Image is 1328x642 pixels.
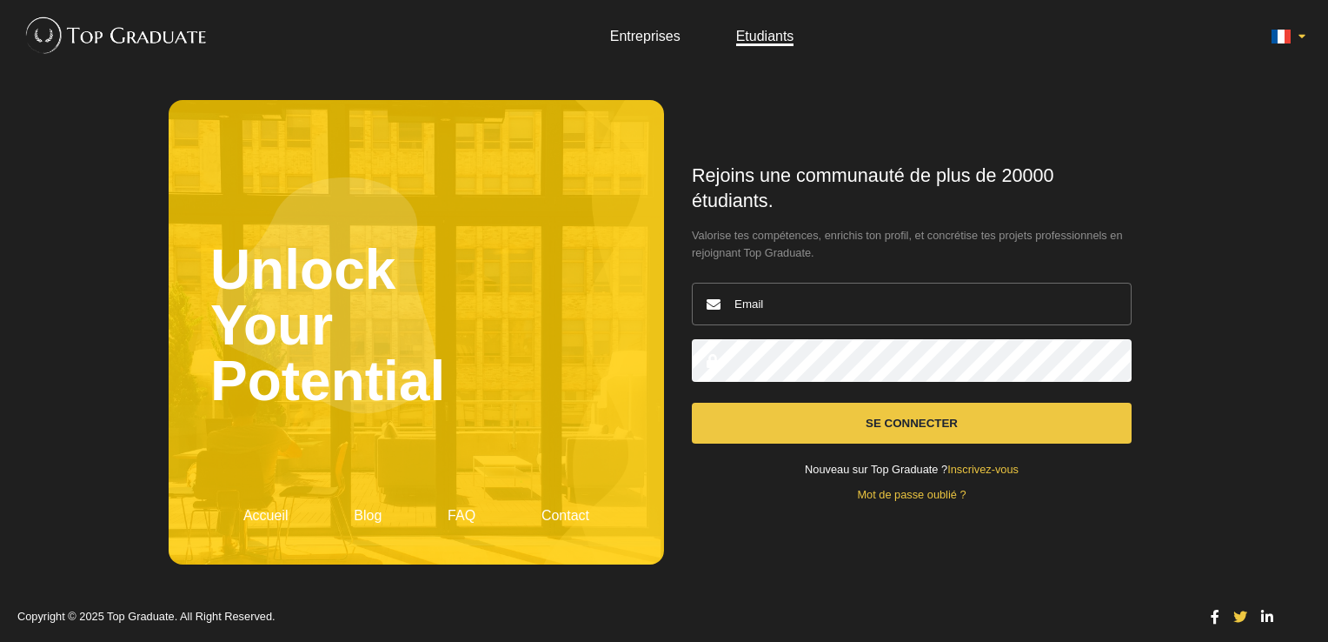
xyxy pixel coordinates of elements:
[692,164,1132,214] h1: Rejoins une communauté de plus de 20000 étudiants.
[692,283,1132,325] input: Email
[947,463,1019,476] a: Inscrivez-vous
[448,508,475,523] a: FAQ
[692,465,1132,476] div: Nouveau sur Top Graduate ?
[541,508,589,523] a: Contact
[610,29,681,43] a: Entreprises
[736,29,794,43] a: Etudiants
[354,508,382,523] a: Blog
[243,508,289,523] a: Accueil
[692,403,1132,444] button: Se connecter
[857,488,966,501] a: Mot de passe oublié ?
[692,227,1132,262] span: Valorise tes compétences, enrichis ton profil, et concrétise tes projets professionnels en rejoig...
[17,612,1191,623] p: Copyright © 2025 Top Graduate. All Right Reserved.
[17,9,208,61] img: Top Graduate
[210,142,622,509] h2: Unlock Your Potential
